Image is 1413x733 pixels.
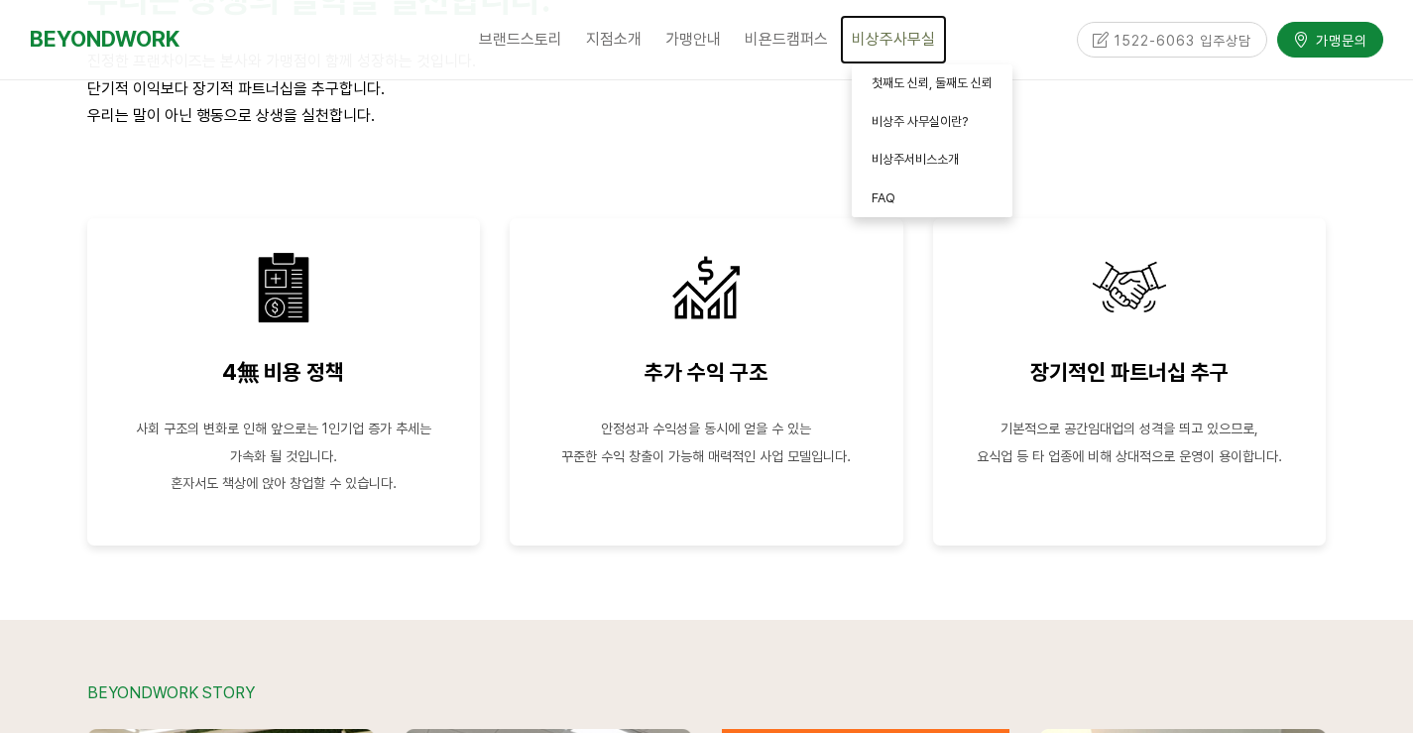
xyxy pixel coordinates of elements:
img: c2c22888914fc.png [1090,248,1169,327]
span: 가속화 될 것입니다. [230,448,337,464]
span: 요식업 등 타 업종에 비해 상대적으로 운영이 용이합니다. [977,448,1282,464]
span: 브랜드스토리 [479,30,562,49]
a: 비상주 사무실이란? [852,103,1012,142]
a: 가맹안내 [653,15,733,64]
a: 가맹문의 [1277,22,1383,57]
p: 단기적 이익보다 장기적 파트너십을 추구합니다. [87,75,1327,102]
span: 비상주사무실 [852,30,935,49]
span: 안정성과 수익성을 동시에 얻을 수 있는 [601,421,811,436]
span: 기본적으로 공간임대업의 성격을 띄고 있으므로, [1001,421,1258,436]
span: 가맹안내 [665,30,721,49]
span: 혼자서도 책상에 앉아 창업할 수 있습니다. [171,475,397,491]
img: 1a4f23e78e56b.png [666,248,746,327]
a: 브랜드스토리 [467,15,574,64]
span: 사회 구조의 변화로 인해 앞으로는 1인기업 증가 추세는 [136,421,431,436]
span: 가맹문의 [1310,30,1367,50]
span: 비상주서비스소개 [872,152,959,167]
a: 비상주사무실 [840,15,947,64]
a: 지점소개 [574,15,653,64]
a: 첫째도 신뢰, 둘째도 신뢰 [852,64,1012,103]
span: BEYONDWORK STORY [87,683,255,702]
span: 비상주 사무실이란? [872,114,968,129]
img: 66f318177d144.png [244,248,323,327]
span: 첫째도 신뢰, 둘째도 신뢰 [872,75,993,90]
a: 비욘드캠퍼스 [733,15,840,64]
span: 비욘드캠퍼스 [745,30,828,49]
span: 꾸준한 수익 창출이 가능해 매력적인 사업 모델입니다. [561,448,851,464]
a: 비상주서비스소개 [852,141,1012,180]
span: FAQ [872,190,895,205]
span: 지점소개 [586,30,642,49]
a: BEYONDWORK [30,21,179,58]
p: 우리는 말이 아닌 행동으로 상생을 실천합니다. [87,102,1327,129]
strong: 추가 수익 구조 [645,359,767,385]
a: FAQ [852,180,1012,218]
strong: 장기적인 파트너십 추구 [1030,359,1229,385]
strong: 4無 비용 정책 [222,359,344,385]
